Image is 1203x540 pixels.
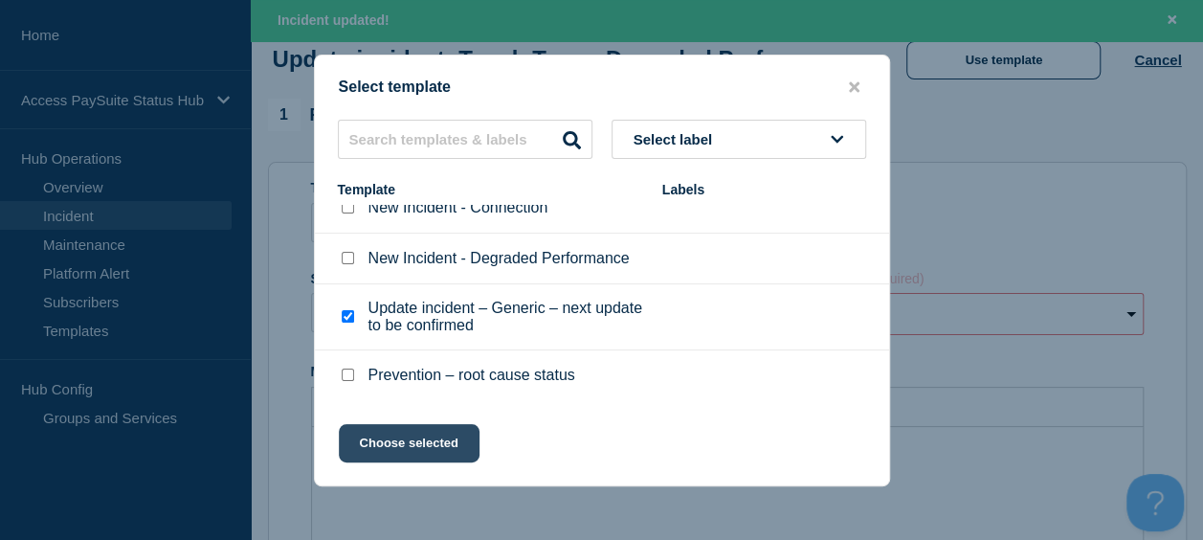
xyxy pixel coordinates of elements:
button: Select label [612,120,866,159]
div: Template [338,182,643,197]
p: Update incident – Generic – next update to be confirmed [368,300,643,334]
input: Update incident – Generic – next update to be confirmed checkbox [342,310,354,323]
p: New Incident - Connection [368,199,548,216]
input: Search templates & labels [338,120,592,159]
input: New Incident - Connection checkbox [342,201,354,214]
input: New Incident - Degraded Performance checkbox [342,252,354,264]
input: Prevention – root cause status checkbox [342,369,354,381]
p: New Incident - Degraded Performance [368,250,630,267]
p: Prevention – root cause status [368,367,575,384]
button: Choose selected [339,424,479,462]
span: Select label [634,131,721,147]
button: close button [843,79,865,97]
div: Select template [315,79,889,97]
div: Labels [662,182,866,197]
